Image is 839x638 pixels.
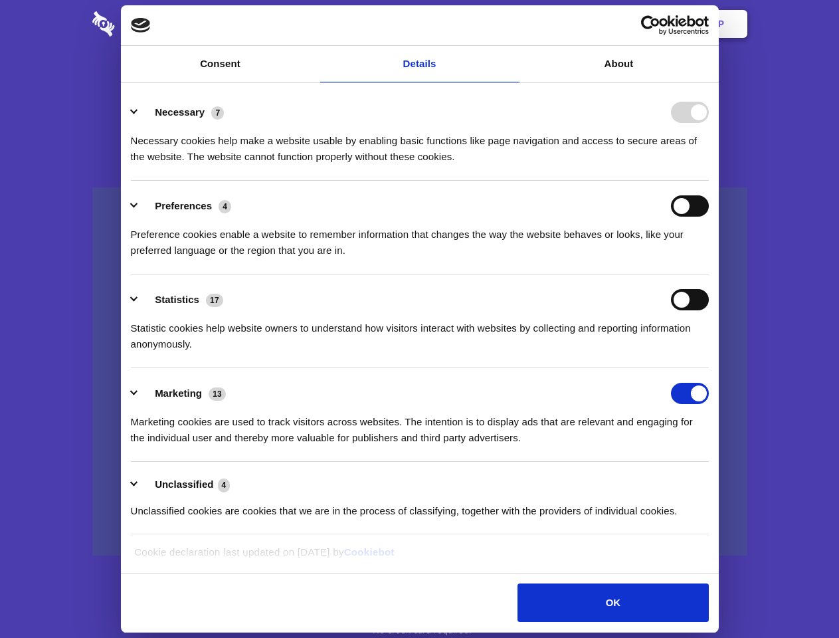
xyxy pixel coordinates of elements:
div: Preference cookies enable a website to remember information that changes the way the website beha... [131,217,709,259]
img: logo-wordmark-white-trans-d4663122ce5f474addd5e946df7df03e33cb6a1c49d2221995e7729f52c070b2.svg [92,11,206,37]
button: Preferences (4) [131,195,240,217]
a: Contact [539,3,600,45]
a: Details [320,46,519,82]
a: Login [603,3,660,45]
iframe: Drift Widget Chat Controller [773,572,823,622]
div: Statistic cookies help website owners to understand how visitors interact with websites by collec... [131,310,709,352]
a: Usercentrics Cookiebot - opens in a new window [593,15,709,35]
button: OK [517,584,708,622]
button: Necessary (7) [131,102,233,123]
span: 4 [218,478,231,492]
h1: Eliminate Slack Data Loss. [92,60,747,108]
span: 13 [209,387,226,401]
div: Necessary cookies help make a website usable by enabling basic functions like page navigation and... [131,123,709,165]
label: Necessary [155,106,205,118]
img: logo [131,18,151,33]
label: Marketing [155,387,202,399]
div: Marketing cookies are used to track visitors across websites. The intention is to display ads tha... [131,404,709,446]
label: Statistics [155,294,199,305]
button: Unclassified (4) [131,477,238,493]
button: Statistics (17) [131,289,232,310]
label: Preferences [155,200,212,211]
div: Unclassified cookies are cookies that we are in the process of classifying, together with the pro... [131,493,709,519]
a: Consent [121,46,320,82]
span: 7 [211,106,224,120]
span: 17 [206,294,223,307]
a: Cookiebot [344,546,395,558]
a: About [519,46,719,82]
div: Cookie declaration last updated on [DATE] by [124,544,715,570]
button: Marketing (13) [131,383,234,404]
span: 4 [219,200,231,213]
a: Pricing [390,3,448,45]
h4: Auto-redaction of sensitive data, encrypted data sharing and self-destructing private chats. Shar... [92,121,747,165]
a: Wistia video thumbnail [92,187,747,556]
